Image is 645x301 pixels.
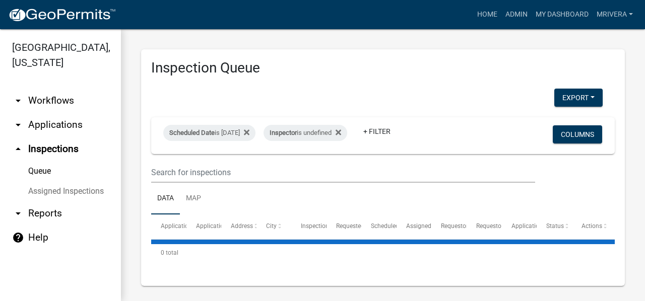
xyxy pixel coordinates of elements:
datatable-header-cell: Assigned Inspector [397,214,432,239]
datatable-header-cell: Requestor Phone [467,214,502,239]
datatable-header-cell: Scheduled Time [361,214,397,239]
a: Map [180,183,207,215]
div: 0 total [151,240,615,265]
span: City [266,222,277,230]
a: My Dashboard [532,5,593,24]
span: Address [231,222,253,230]
span: Requestor Name [441,222,486,230]
button: Export [554,89,603,107]
a: mrivera [593,5,637,24]
span: Scheduled Time [371,222,414,230]
datatable-header-cell: Status [537,214,572,239]
input: Search for inspections [151,162,535,183]
datatable-header-cell: Requested Date [327,214,362,239]
div: is [DATE] [163,125,255,141]
datatable-header-cell: Application Description [501,214,537,239]
span: Requestor Phone [476,222,523,230]
datatable-header-cell: Address [221,214,256,239]
datatable-header-cell: Inspection Type [291,214,327,239]
span: Application [161,222,192,230]
span: Inspector [270,129,297,136]
i: arrow_drop_up [12,143,24,155]
span: Application Description [511,222,575,230]
button: Columns [553,125,602,143]
a: Data [151,183,180,215]
i: arrow_drop_down [12,119,24,131]
span: Status [546,222,564,230]
a: + Filter [355,122,399,140]
span: Assigned Inspector [406,222,458,230]
a: Home [473,5,501,24]
a: Admin [501,5,532,24]
i: arrow_drop_down [12,95,24,107]
datatable-header-cell: Requestor Name [431,214,467,239]
span: Requested Date [336,222,378,230]
datatable-header-cell: Application [151,214,186,239]
datatable-header-cell: City [256,214,292,239]
datatable-header-cell: Actions [571,214,607,239]
datatable-header-cell: Application Type [186,214,222,239]
span: Actions [582,222,602,230]
span: Application Type [196,222,242,230]
i: help [12,232,24,244]
i: arrow_drop_down [12,207,24,219]
span: Inspection Type [301,222,344,230]
h3: Inspection Queue [151,59,615,77]
span: Scheduled Date [169,129,215,136]
div: is undefined [264,125,347,141]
